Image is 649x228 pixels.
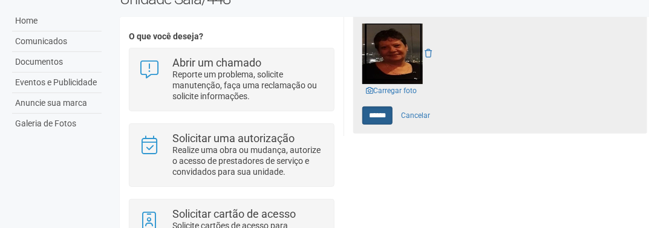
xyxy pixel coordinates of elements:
p: Realize uma obra ou mudança, autorize o acesso de prestadores de serviço e convidados para sua un... [173,145,325,177]
a: Documentos [12,52,102,73]
a: Galeria de Fotos [12,114,102,134]
a: Cancelar [394,106,437,125]
a: Comunicados [12,31,102,52]
strong: Solicitar cartão de acesso [173,207,296,220]
h4: O que você deseja? [129,32,334,41]
strong: Abrir um chamado [173,56,262,69]
a: Home [12,11,102,31]
p: Reporte um problema, solicite manutenção, faça uma reclamação ou solicite informações. [173,69,325,102]
a: Abrir um chamado Reporte um problema, solicite manutenção, faça uma reclamação ou solicite inform... [139,57,324,102]
a: Anuncie sua marca [12,93,102,114]
img: GetFile [362,24,423,84]
a: Eventos e Publicidade [12,73,102,93]
a: Carregar foto [362,84,420,97]
strong: Solicitar uma autorização [173,132,295,145]
a: Remover [425,48,432,58]
a: Solicitar uma autorização Realize uma obra ou mudança, autorize o acesso de prestadores de serviç... [139,133,324,177]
